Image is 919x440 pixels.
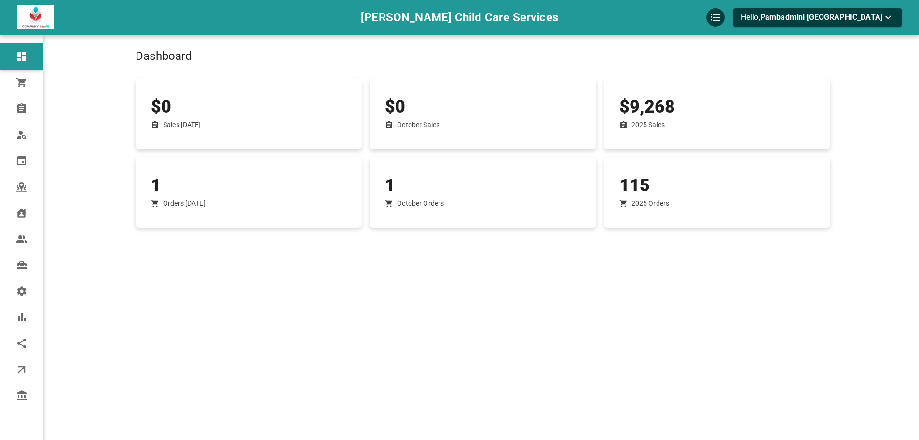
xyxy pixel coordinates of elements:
[706,8,725,27] div: QuickStart Guide
[136,49,708,64] h4: Dashboard
[163,199,206,209] p: Orders Today
[163,120,201,130] p: Sales Today
[151,175,161,196] span: 1
[385,175,395,196] span: 1
[385,97,405,117] span: $0
[397,199,444,209] p: October Orders
[631,199,669,209] p: 2025 Orders
[619,97,675,117] span: $9,268
[741,12,894,24] p: Hello,
[733,8,902,27] button: Hello,Pambadmini [GEOGRAPHIC_DATA]
[760,13,882,22] span: Pambadmini [GEOGRAPHIC_DATA]
[397,120,439,130] p: October Sales
[631,120,665,130] p: 2025 Sales
[151,97,171,117] span: $0
[17,5,54,29] img: company-logo
[619,175,650,196] span: 115
[361,8,558,27] h6: [PERSON_NAME] Child Care Services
